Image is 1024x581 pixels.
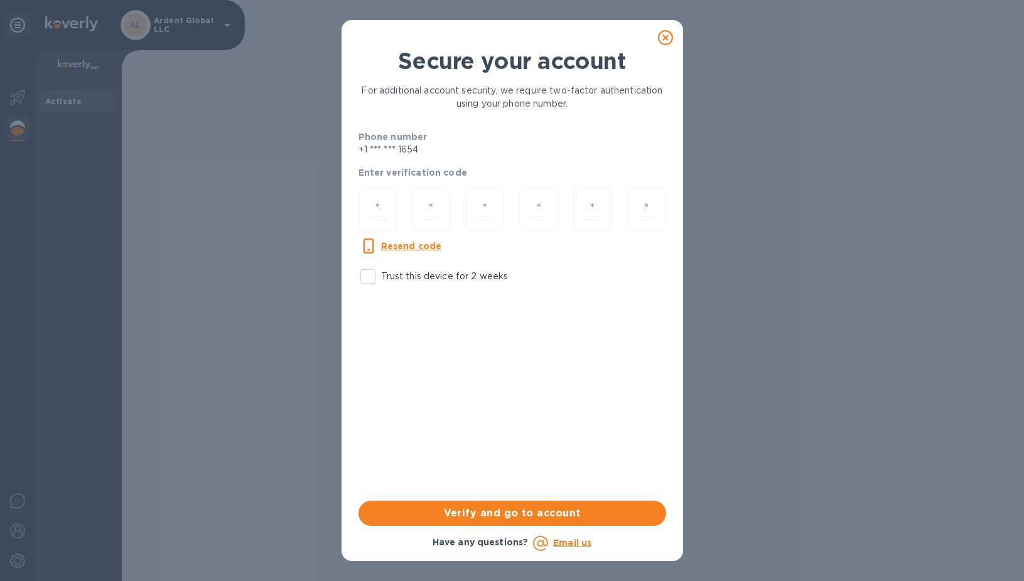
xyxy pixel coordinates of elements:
[358,84,666,110] p: For additional account security, we require two-factor authentication using your phone number.
[553,538,591,548] a: Email us
[381,270,509,283] p: Trust this device for 2 weeks
[381,241,442,251] u: Resend code
[358,501,666,526] button: Verify and go to account
[358,132,428,142] b: Phone number
[369,506,656,521] span: Verify and go to account
[358,166,666,179] p: Enter verification code
[358,48,666,74] h1: Secure your account
[433,537,529,547] b: Have any questions?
